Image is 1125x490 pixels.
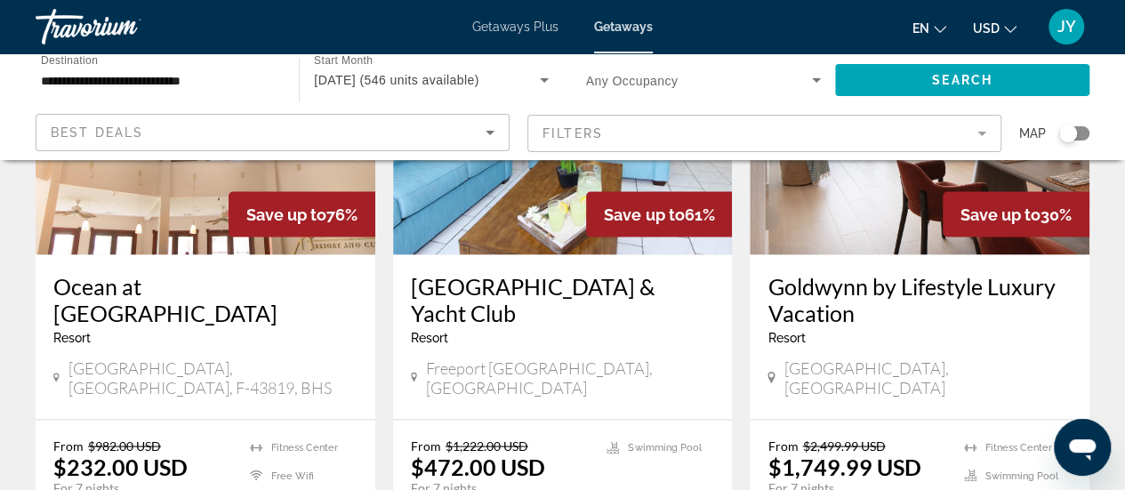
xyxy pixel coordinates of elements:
span: en [912,21,929,36]
span: Destination [41,54,98,66]
p: $472.00 USD [411,453,545,479]
button: Filter [527,114,1001,153]
p: $1,749.99 USD [767,453,920,479]
span: Freeport [GEOGRAPHIC_DATA], [GEOGRAPHIC_DATA] [426,357,714,397]
span: Swimming Pool [628,441,701,453]
span: From [53,438,84,453]
button: Change language [912,15,946,41]
span: $1,222.00 USD [446,438,528,453]
button: Search [835,64,1089,96]
p: $232.00 USD [53,453,188,479]
span: Resort [767,330,805,344]
span: Swimming Pool [985,470,1058,481]
button: User Menu [1043,8,1089,45]
span: [DATE] (546 units available) [314,73,479,87]
span: Start Month [314,55,373,67]
div: 76% [229,191,375,237]
span: From [411,438,441,453]
a: Ocean at [GEOGRAPHIC_DATA] [53,272,358,325]
a: Travorium [36,4,213,50]
span: Map [1019,121,1046,146]
span: USD [973,21,1000,36]
span: Fitness Center [271,441,338,453]
span: Search [932,73,992,87]
iframe: Button to launch messaging window [1054,419,1111,476]
span: From [767,438,798,453]
div: 30% [943,191,1089,237]
a: Getaways [594,20,653,34]
div: 61% [586,191,732,237]
span: Resort [411,330,448,344]
span: Best Deals [51,125,143,140]
span: Save up to [960,205,1041,223]
span: Resort [53,330,91,344]
span: Fitness Center [985,441,1052,453]
button: Change currency [973,15,1017,41]
span: Free Wifi [271,470,314,481]
span: Save up to [246,205,326,223]
span: JY [1057,18,1076,36]
span: Save up to [604,205,684,223]
span: [GEOGRAPHIC_DATA], [GEOGRAPHIC_DATA], F-43819, BHS [68,357,358,397]
mat-select: Sort by [51,122,494,143]
a: Getaways Plus [472,20,558,34]
a: Goldwynn by Lifestyle Luxury Vacation [767,272,1072,325]
span: $982.00 USD [88,438,161,453]
span: $2,499.99 USD [802,438,885,453]
a: [GEOGRAPHIC_DATA] & Yacht Club [411,272,715,325]
span: [GEOGRAPHIC_DATA], [GEOGRAPHIC_DATA] [784,357,1072,397]
span: Any Occupancy [586,74,679,88]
